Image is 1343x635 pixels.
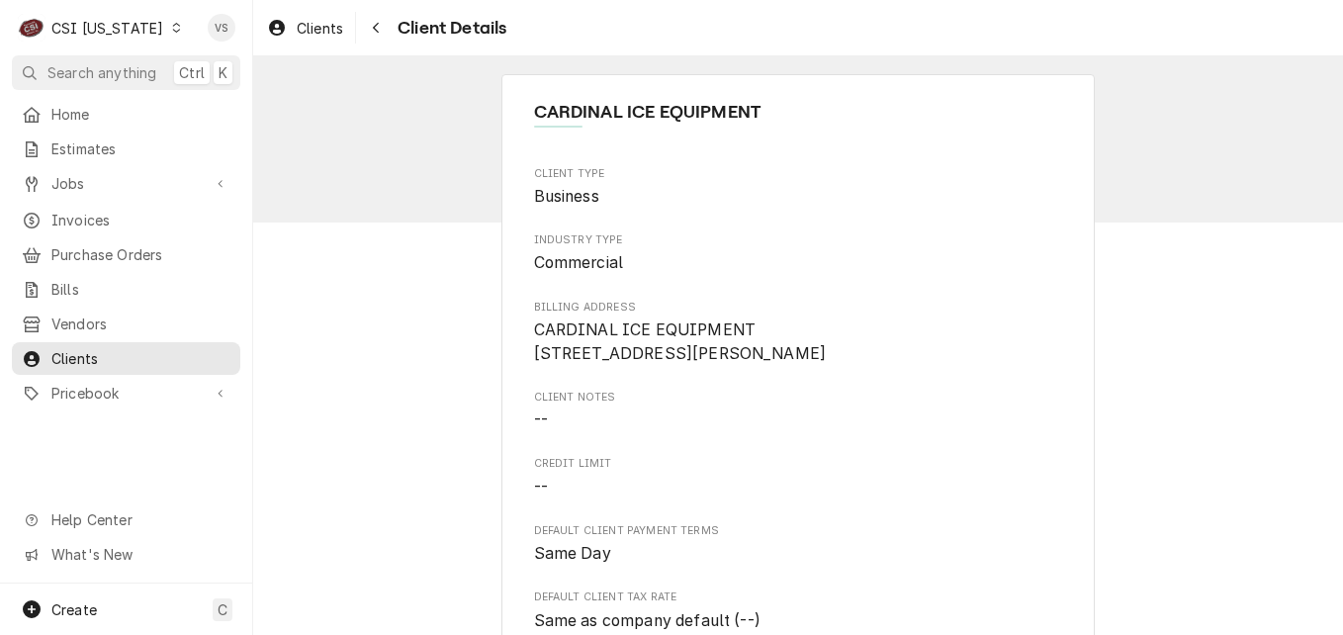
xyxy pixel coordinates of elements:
span: Estimates [51,138,230,159]
span: Default Client Payment Terms [534,523,1063,539]
div: Industry Type [534,232,1063,275]
a: Estimates [12,133,240,165]
div: Vicky Stuesse's Avatar [208,14,235,42]
span: Credit Limit [534,476,1063,499]
div: Credit Limit [534,456,1063,499]
div: CSI [US_STATE] [51,18,163,39]
div: Client Type [534,166,1063,209]
span: -- [534,410,548,429]
span: Default Client Tax Rate [534,609,1063,633]
span: Search anything [47,62,156,83]
div: C [18,14,45,42]
span: Client Type [534,166,1063,182]
a: Clients [12,342,240,375]
span: Client Notes [534,390,1063,406]
span: C [218,599,227,620]
div: CSI Kentucky's Avatar [18,14,45,42]
span: Home [51,104,230,125]
span: Default Client Tax Rate [534,590,1063,605]
div: Default Client Payment Terms [534,523,1063,566]
span: Bills [51,279,230,300]
span: Name [534,99,1063,126]
a: Purchase Orders [12,238,240,271]
span: Vendors [51,314,230,334]
span: -- [534,478,548,497]
span: CARDINAL ICE EQUIPMENT [STREET_ADDRESS][PERSON_NAME] [534,320,827,363]
a: Invoices [12,204,240,236]
div: VS [208,14,235,42]
span: Help Center [51,509,228,530]
a: Home [12,98,240,131]
span: Client Notes [534,408,1063,432]
span: Clients [51,348,230,369]
span: Ctrl [179,62,205,83]
button: Search anythingCtrlK [12,55,240,90]
a: Go to What's New [12,538,240,571]
span: Billing Address [534,318,1063,365]
div: Billing Address [534,300,1063,366]
span: Clients [297,18,343,39]
span: Industry Type [534,232,1063,248]
span: K [219,62,227,83]
span: Default Client Payment Terms [534,542,1063,566]
a: Go to Pricebook [12,377,240,409]
span: Client Details [392,15,506,42]
span: Credit Limit [534,456,1063,472]
span: Client Type [534,185,1063,209]
a: Bills [12,273,240,306]
a: Clients [259,12,351,45]
span: Same Day [534,544,611,563]
div: Default Client Tax Rate [534,590,1063,632]
span: Commercial [534,253,624,272]
div: Client Notes [534,390,1063,432]
span: Invoices [51,210,230,230]
a: Go to Jobs [12,167,240,200]
span: What's New [51,544,228,565]
span: Billing Address [534,300,1063,316]
span: Industry Type [534,251,1063,275]
span: Business [534,187,599,206]
span: Jobs [51,173,201,194]
a: Vendors [12,308,240,340]
button: Navigate back [360,12,392,44]
span: Purchase Orders [51,244,230,265]
span: Pricebook [51,383,201,404]
span: Same as company default (--) [534,611,761,630]
a: Go to Help Center [12,503,240,536]
div: Client Information [534,99,1063,141]
span: Create [51,601,97,618]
